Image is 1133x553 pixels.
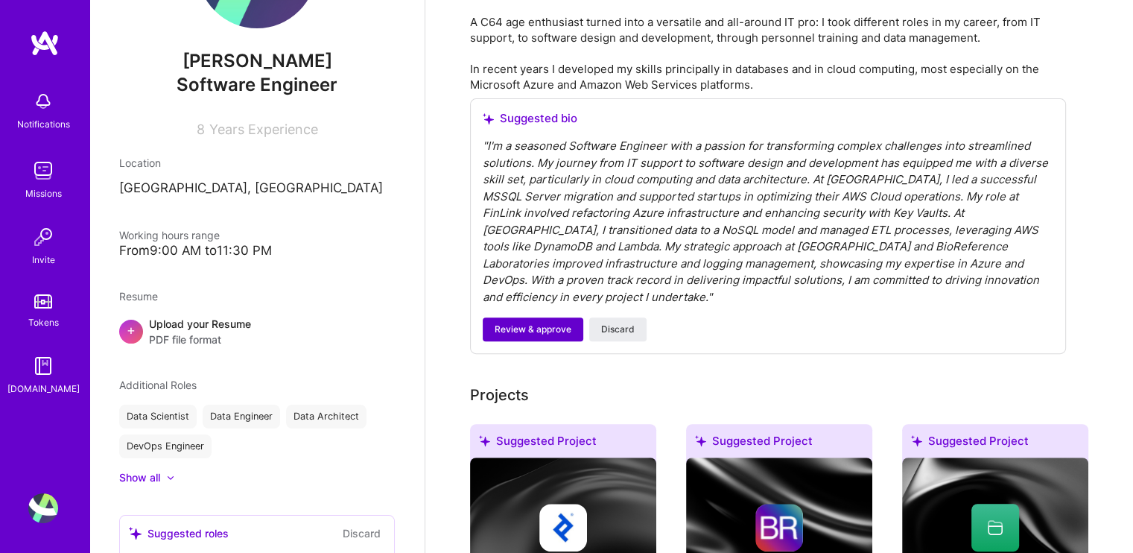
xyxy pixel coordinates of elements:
span: Review & approve [495,323,571,336]
span: Software Engineer [177,74,337,95]
div: Upload your Resume [149,316,251,347]
span: + [127,322,136,338]
div: A C64 age enthusiast turned into a versatile and all-around IT pro: I took different roles in my ... [470,14,1066,92]
img: tokens [34,294,52,309]
span: [PERSON_NAME] [119,50,395,72]
div: Data Engineer [203,405,280,429]
img: guide book [28,351,58,381]
button: Discard [338,525,385,542]
div: DevOps Engineer [119,434,212,458]
div: Data Scientist [119,405,197,429]
img: bell [28,86,58,116]
img: teamwork [28,156,58,186]
i: icon SuggestedTeams [911,435,922,446]
span: Working hours range [119,229,220,241]
div: Suggested Project [686,424,872,464]
button: Review & approve [483,317,583,341]
div: Suggested Project [470,424,656,464]
span: PDF file format [149,332,251,347]
span: Additional Roles [119,379,197,391]
div: Notifications [17,116,70,132]
div: Suggested roles [129,525,229,541]
div: +Upload your ResumePDF file format [119,316,395,347]
i: icon SuggestedTeams [695,435,706,446]
div: From 9:00 AM to 11:30 PM [119,243,395,259]
div: Projects [470,384,529,406]
i: icon SuggestedTeams [479,435,490,446]
span: Discard [601,323,635,336]
div: Tokens [28,315,59,330]
a: User Avatar [25,493,62,523]
span: Resume [119,290,158,303]
img: Company logo [539,504,587,552]
div: Location [119,155,395,171]
button: Discard [589,317,647,341]
span: 8 [197,121,205,137]
img: Invite [28,222,58,252]
p: [GEOGRAPHIC_DATA], [GEOGRAPHIC_DATA] [119,180,395,197]
img: Company logo [755,504,803,552]
div: Invite [32,252,55,268]
div: Data Architect [286,405,366,429]
i: icon SuggestedTeams [483,113,494,124]
div: Suggested bio [483,111,1053,126]
span: Years Experience [209,121,318,137]
img: logo [30,30,60,57]
div: Show all [119,470,160,485]
i: icon SuggestedTeams [129,527,142,540]
div: Suggested Project [902,424,1088,464]
div: Missions [25,186,62,201]
div: " I'm a seasoned Software Engineer with a passion for transforming complex challenges into stream... [483,138,1053,306]
img: User Avatar [28,493,58,523]
div: [DOMAIN_NAME] [7,381,80,396]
